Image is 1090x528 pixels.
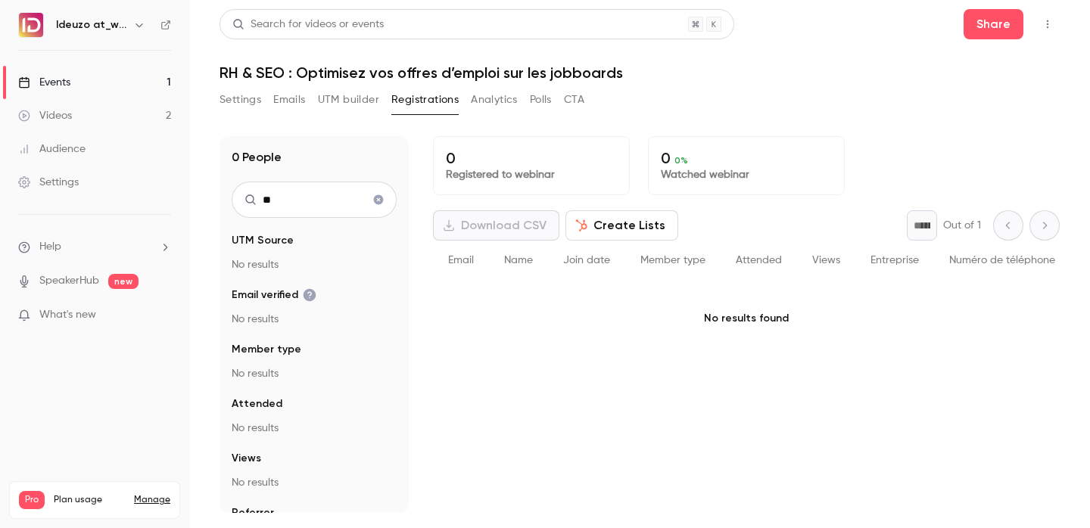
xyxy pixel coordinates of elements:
[446,149,617,167] p: 0
[19,13,43,37] img: Ideuzo at_work
[134,494,170,506] a: Manage
[870,255,919,266] span: Entreprise
[318,88,379,112] button: UTM builder
[563,255,610,266] span: Join date
[18,175,79,190] div: Settings
[232,342,301,357] span: Member type
[19,491,45,509] span: Pro
[18,75,70,90] div: Events
[964,9,1023,39] button: Share
[232,17,384,33] div: Search for videos or events
[220,64,1060,82] h1: RH & SEO : Optimisez vos offres d’emploi sur les jobboards
[232,287,316,303] span: Email verified
[949,255,1055,266] span: Numéro de téléphone
[366,188,391,212] button: Clear search
[661,167,832,182] p: Watched webinar
[661,149,832,167] p: 0
[232,366,397,381] p: No results
[232,396,282,412] span: Attended
[504,255,533,266] span: Name
[232,257,397,272] p: No results
[232,148,282,166] h1: 0 People
[108,274,139,289] span: new
[943,218,981,233] p: Out of 1
[54,494,125,506] span: Plan usage
[471,88,518,112] button: Analytics
[232,451,261,466] span: Views
[565,210,678,241] button: Create Lists
[18,141,86,157] div: Audience
[232,233,294,248] span: UTM Source
[39,239,61,255] span: Help
[446,167,617,182] p: Registered to webinar
[736,255,782,266] span: Attended
[39,273,99,289] a: SpeakerHub
[433,281,1060,356] p: No results found
[39,307,96,323] span: What's new
[812,255,840,266] span: Views
[530,88,552,112] button: Polls
[18,239,171,255] li: help-dropdown-opener
[391,88,459,112] button: Registrations
[153,309,171,322] iframe: Noticeable Trigger
[232,475,397,490] p: No results
[273,88,305,112] button: Emails
[564,88,584,112] button: CTA
[56,17,127,33] h6: Ideuzo at_work
[232,505,274,520] span: Referrer
[640,255,705,266] span: Member type
[674,155,688,166] span: 0 %
[232,312,397,327] p: No results
[448,255,474,266] span: Email
[220,88,261,112] button: Settings
[232,421,397,436] p: No results
[18,108,72,123] div: Videos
